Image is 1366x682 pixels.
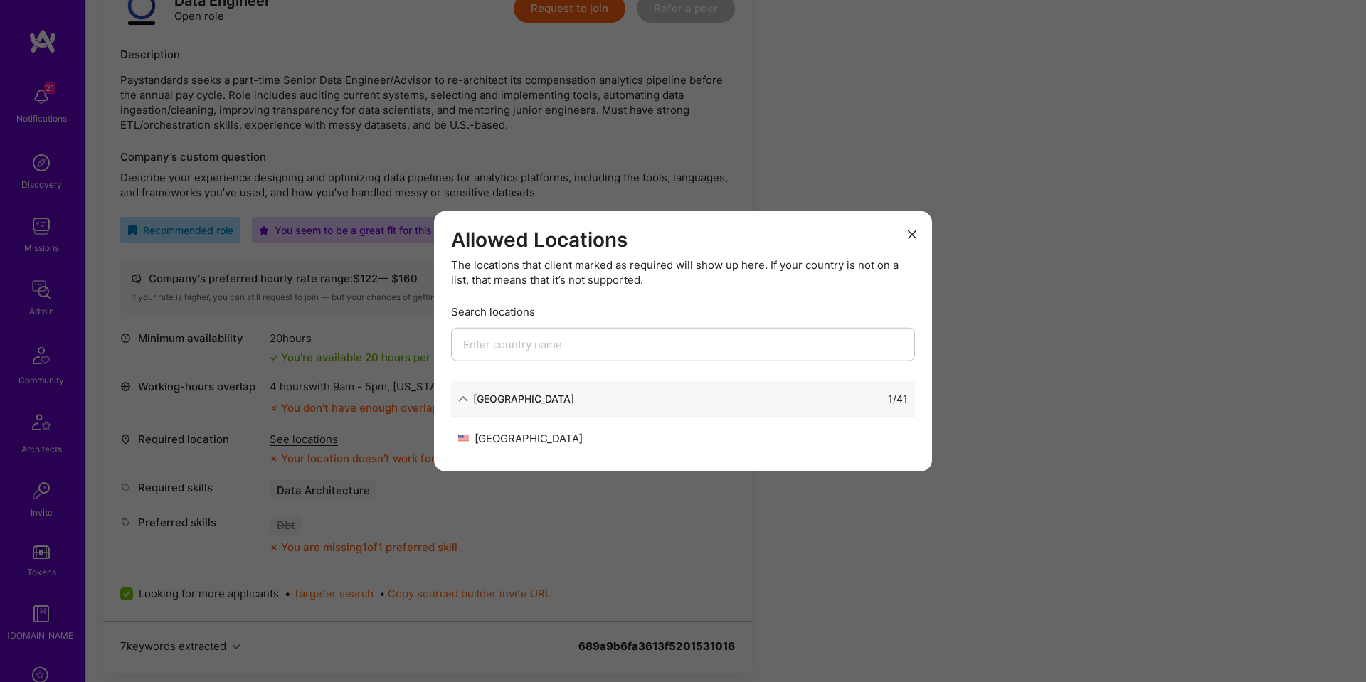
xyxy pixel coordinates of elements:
div: Search locations [451,304,915,319]
h3: Allowed Locations [451,228,915,252]
div: 1 / 41 [888,391,908,406]
img: United States [458,435,469,442]
div: modal [434,211,932,471]
div: The locations that client marked as required will show up here. If your country is not on a list,... [451,257,915,287]
div: [GEOGRAPHIC_DATA] [458,431,683,446]
input: Enter country name [451,328,915,361]
div: [GEOGRAPHIC_DATA] [473,391,574,406]
i: icon ArrowDown [458,393,468,403]
i: icon Close [908,230,916,239]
